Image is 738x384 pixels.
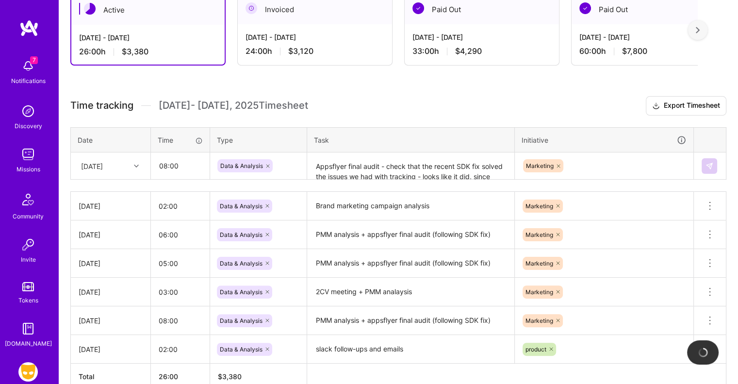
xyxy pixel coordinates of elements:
i: icon Download [652,101,660,111]
textarea: Brand marketing campaign analysis [308,193,513,219]
span: Marketing [525,202,553,210]
textarea: PMM analysis + appsflyer final audit (following SDK fix) [308,250,513,277]
th: Task [307,127,515,152]
textarea: PMM analysis + appsflyer final audit (following SDK fix) [308,221,513,248]
img: loading [698,348,707,357]
img: guide book [18,319,38,338]
img: Submit [705,162,713,170]
div: Community [13,211,44,221]
img: teamwork [18,145,38,164]
div: [DATE] - [DATE] [579,32,718,42]
div: 33:00 h [412,46,551,56]
img: Active [84,3,96,15]
span: Data & Analysis [220,288,262,296]
span: Marketing [525,288,553,296]
img: logo [19,19,39,37]
button: Export Timesheet [646,96,726,116]
th: Date [71,127,151,152]
th: Type [210,127,307,152]
span: Data & Analysis [220,231,262,238]
img: bell [18,56,38,76]
input: HH:MM [151,193,210,219]
textarea: Appsflyer final audit - check that the recent SDK fix solved the issues we had with tracking - lo... [308,153,513,179]
span: $ 3,380 [218,372,242,381]
div: Discovery [15,121,42,131]
div: Invite [21,254,36,265]
div: Time [158,135,203,145]
span: Data & Analysis [220,317,262,324]
textarea: 2CV meeting + PMM analaysis [308,279,513,305]
input: HH:MM [151,308,210,334]
div: 24:00 h [246,46,384,56]
input: HH:MM [151,153,209,179]
span: Marketing [525,260,553,267]
span: $3,120 [288,46,313,56]
img: right [696,27,700,33]
img: Community [16,188,40,211]
div: [DATE] [81,161,103,171]
div: [DATE] [79,344,143,354]
span: Marketing [526,162,554,169]
div: 60:00 h [579,46,718,56]
span: Data & Analysis [220,202,262,210]
textarea: PMM analysis + appsflyer final audit (following SDK fix) [308,307,513,334]
input: HH:MM [151,279,210,305]
div: [DATE] [79,201,143,211]
div: 26:00 h [79,47,217,57]
span: Time tracking [70,100,133,112]
div: [DATE] - [DATE] [246,32,384,42]
input: HH:MM [151,250,210,276]
span: $4,290 [455,46,482,56]
div: [DATE] [79,287,143,297]
div: [DATE] [79,316,143,326]
div: [DOMAIN_NAME] [5,338,52,349]
span: Data & Analysis [220,346,262,353]
input: HH:MM [151,336,210,362]
span: Marketing [525,231,553,238]
img: discovery [18,101,38,121]
textarea: slack follow-ups and emails [308,336,513,363]
span: Data & Analysis [220,260,262,267]
span: Data & Analysis [220,162,263,169]
div: Initiative [522,134,687,146]
span: $7,800 [622,46,647,56]
span: [DATE] - [DATE] , 2025 Timesheet [159,100,308,112]
div: Notifications [11,76,46,86]
img: Invite [18,235,38,254]
div: Tokens [18,295,38,305]
div: [DATE] [79,230,143,240]
img: Paid Out [412,2,424,14]
div: null [702,158,718,174]
a: Grindr: Data + FE + CyberSecurity + QA [16,362,40,382]
div: [DATE] [79,258,143,268]
span: 7 [30,56,38,64]
span: $3,380 [122,47,148,57]
span: product [525,346,546,353]
img: Invoiced [246,2,257,14]
div: [DATE] - [DATE] [412,32,551,42]
div: [DATE] - [DATE] [79,33,217,43]
img: Grindr: Data + FE + CyberSecurity + QA [18,362,38,382]
i: icon Chevron [134,164,139,168]
div: Missions [16,164,40,174]
input: HH:MM [151,222,210,248]
img: tokens [22,282,34,291]
span: Marketing [525,317,553,324]
img: Paid Out [579,2,591,14]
